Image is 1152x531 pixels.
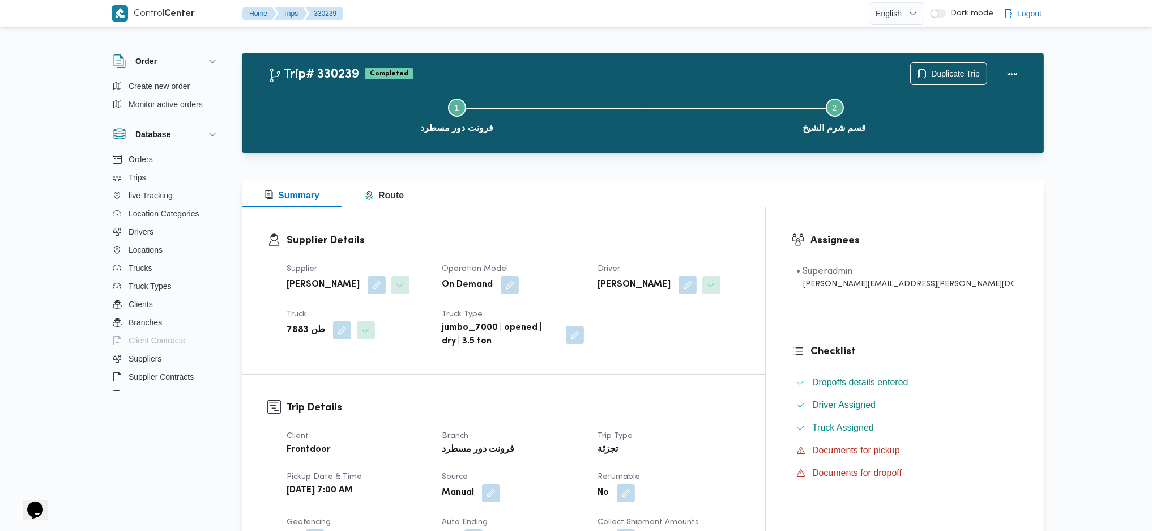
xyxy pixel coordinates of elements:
span: Operation Model [442,265,508,273]
span: Dropoffs details entered [812,377,908,387]
span: Truck Assigned [812,421,874,435]
button: Create new order [108,77,224,95]
span: Devices [129,388,157,402]
button: Suppliers [108,350,224,368]
button: Logout [999,2,1046,25]
h3: Checklist [810,344,1018,359]
span: Suppliers [129,352,161,366]
div: [PERSON_NAME][EMAIL_ADDRESS][PERSON_NAME][DOMAIN_NAME] [796,278,1014,290]
button: Order [113,54,219,68]
span: Clients [129,298,153,311]
span: Trip Type [598,432,633,440]
span: Truck Assigned [812,423,874,432]
span: Orders [129,152,153,166]
button: Duplicate Trip [910,62,987,85]
h3: Database [135,128,170,141]
b: Frontdoor [287,443,331,457]
span: Monitor active orders [129,97,203,111]
b: Manual [442,486,474,500]
b: [DATE] 7:00 AM [287,484,353,498]
span: 2 [833,103,837,112]
button: live Tracking [108,186,224,205]
b: Center [164,10,195,18]
span: Branch [442,432,468,440]
button: Truck Assigned [792,419,1018,437]
span: Documents for pickup [812,444,900,457]
div: Database [104,150,228,396]
span: Collect Shipment Amounts [598,519,699,526]
b: Completed [370,70,408,77]
span: Dark mode [946,9,993,18]
button: Documents for pickup [792,441,1018,460]
b: No [598,486,609,500]
button: Trips [274,7,307,20]
button: Documents for dropoff [792,464,1018,482]
b: On Demand [442,278,493,292]
button: 330239 [305,7,343,20]
span: Dropoffs details entered [812,376,908,389]
span: Branches [129,316,162,329]
span: Documents for pickup [812,445,900,455]
button: Drivers [108,223,224,241]
span: Documents for dropoff [812,466,902,480]
h3: Order [135,54,157,68]
span: Summary [264,190,319,200]
button: Branches [108,313,224,332]
b: [PERSON_NAME] [598,278,671,292]
h3: Supplier Details [287,233,740,248]
button: Supplier Contracts [108,368,224,386]
span: Driver Assigned [812,400,876,410]
b: طن 7883 [287,324,325,337]
h3: Assignees [810,233,1018,248]
span: Client [287,432,309,440]
span: Returnable [598,473,640,481]
button: Trucks [108,259,224,277]
button: فرونت دور مسطرد [268,85,646,144]
iframe: chat widget [11,486,48,520]
button: Driver Assigned [792,396,1018,414]
span: Create new order [129,79,190,93]
span: Geofencing [287,519,331,526]
button: Location Categories [108,205,224,223]
span: Location Categories [129,207,199,220]
span: قسم شرم الشيخ [803,121,867,135]
span: Duplicate Trip [931,67,980,80]
button: Database [113,128,219,141]
b: تجزئة [598,443,618,457]
span: Documents for dropoff [812,468,902,478]
span: live Tracking [129,189,173,202]
span: Logout [1017,7,1042,20]
span: Truck [287,311,306,318]
span: Driver [598,265,620,273]
b: jumbo_7000 | opened | dry | 3.5 ton [442,321,557,349]
span: Pickup date & time [287,473,362,481]
b: فرونت دور مسطرد [442,443,514,457]
span: Supplier [287,265,317,273]
button: Home [242,7,276,20]
button: Locations [108,241,224,259]
span: Truck Type [442,311,483,318]
span: Auto Ending [442,519,488,526]
span: Trucks [129,261,152,275]
button: Truck Types [108,277,224,295]
span: • Superadmin mohamed.nabil@illa.com.eg [796,265,1014,290]
span: Trips [129,171,146,184]
span: Supplier Contracts [129,370,194,384]
button: Client Contracts [108,332,224,350]
h2: Trip# 330239 [268,67,359,82]
img: X8yXhbKr1z7QwAAAABJRU5ErkJggg== [112,5,128,22]
span: Locations [129,243,163,257]
h3: Trip Details [287,400,740,415]
button: Dropoffs details entered [792,373,1018,392]
span: Source [442,473,468,481]
div: Order [104,77,228,118]
span: Route [365,190,404,200]
div: • Superadmin [796,265,1014,278]
span: Completed [365,68,413,79]
span: Client Contracts [129,334,185,347]
button: Monitor active orders [108,95,224,113]
span: 1 [455,103,459,112]
button: Trips [108,168,224,186]
button: Actions [1001,62,1023,85]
